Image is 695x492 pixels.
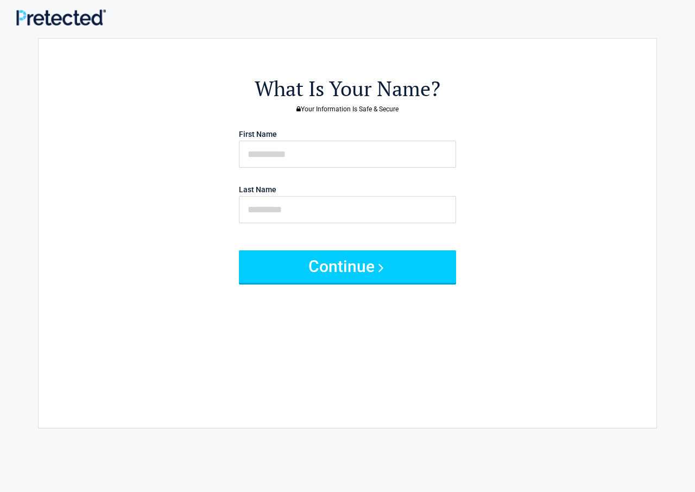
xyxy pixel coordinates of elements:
img: Main Logo [16,9,106,26]
h3: Your Information Is Safe & Secure [98,106,597,112]
h2: What Is Your Name? [98,75,597,103]
button: Continue [239,250,456,283]
label: Last Name [239,186,276,193]
label: First Name [239,130,277,138]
